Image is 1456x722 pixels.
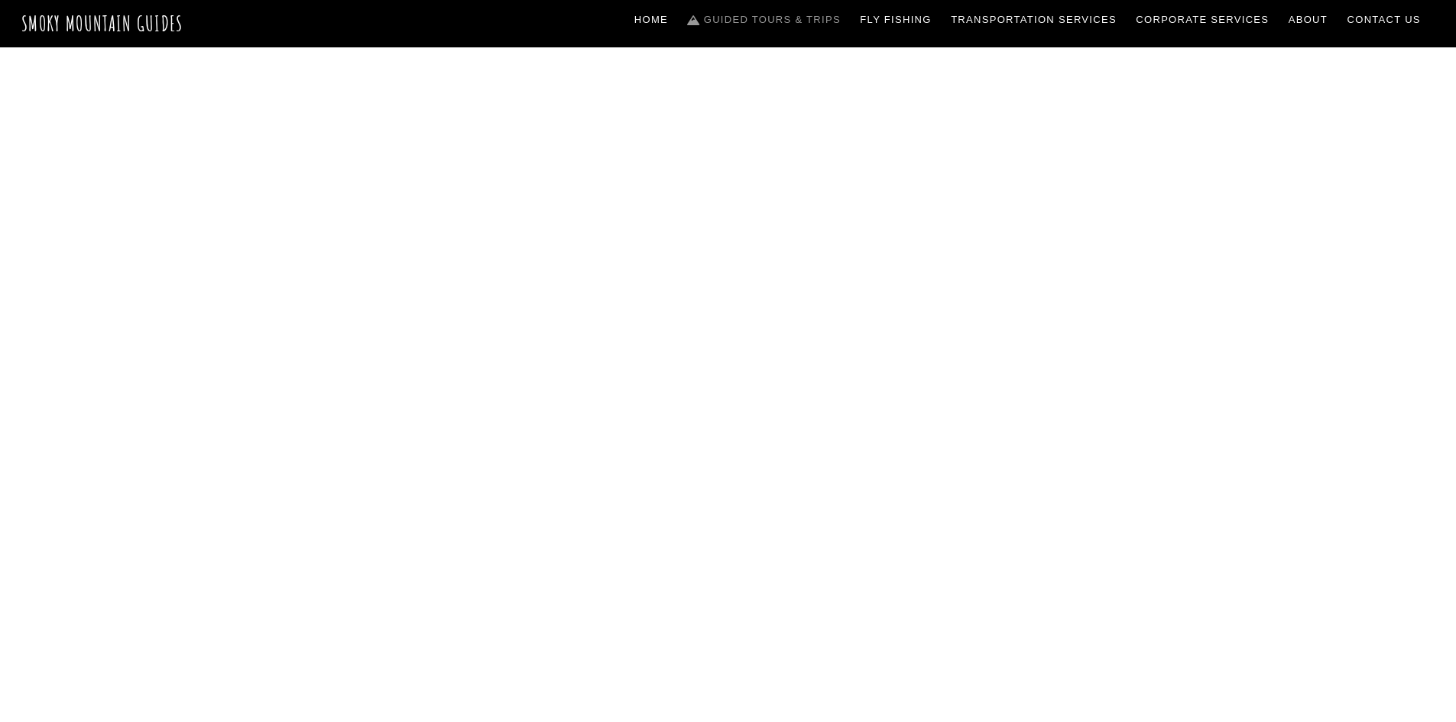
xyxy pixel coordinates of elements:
a: About [1283,4,1334,36]
a: Transportation Services [945,4,1122,36]
a: Smoky Mountain Guides [21,11,183,36]
span: Guided Trips & Tours [537,277,919,338]
a: Home [628,4,674,36]
a: Guided Tours & Trips [682,4,847,36]
a: Corporate Services [1130,4,1276,36]
h1: The ONLY one-stop, full Service Guide Company for the Gatlinburg and [GEOGRAPHIC_DATA] side of th... [383,362,1074,597]
a: Fly Fishing [854,4,938,36]
a: Contact Us [1341,4,1427,36]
